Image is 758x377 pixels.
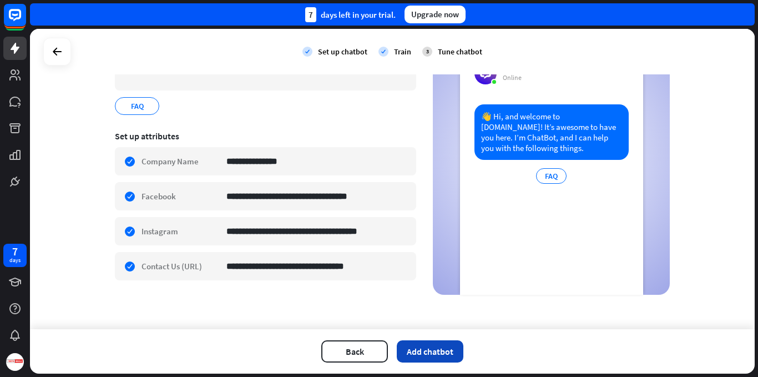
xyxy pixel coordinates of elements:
[302,47,312,57] i: check
[536,168,567,184] div: FAQ
[378,47,388,57] i: check
[321,340,388,363] button: Back
[474,104,629,160] div: 👋 Hi, and welcome to [DOMAIN_NAME]! It’s awesome to have you here. I’m ChatBot, and I can help yo...
[394,47,411,57] div: Train
[12,247,18,257] div: 7
[305,7,396,22] div: days left in your trial.
[9,4,42,38] button: Open LiveChat chat widget
[503,73,568,82] div: Online
[9,257,21,264] div: days
[130,100,145,112] span: FAQ
[405,6,466,23] div: Upgrade now
[422,47,432,57] div: 3
[397,340,463,363] button: Add chatbot
[438,47,482,57] div: Tune chatbot
[318,47,367,57] div: Set up chatbot
[115,130,416,142] div: Set up attributes
[305,7,316,22] div: 7
[3,244,27,267] a: 7 days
